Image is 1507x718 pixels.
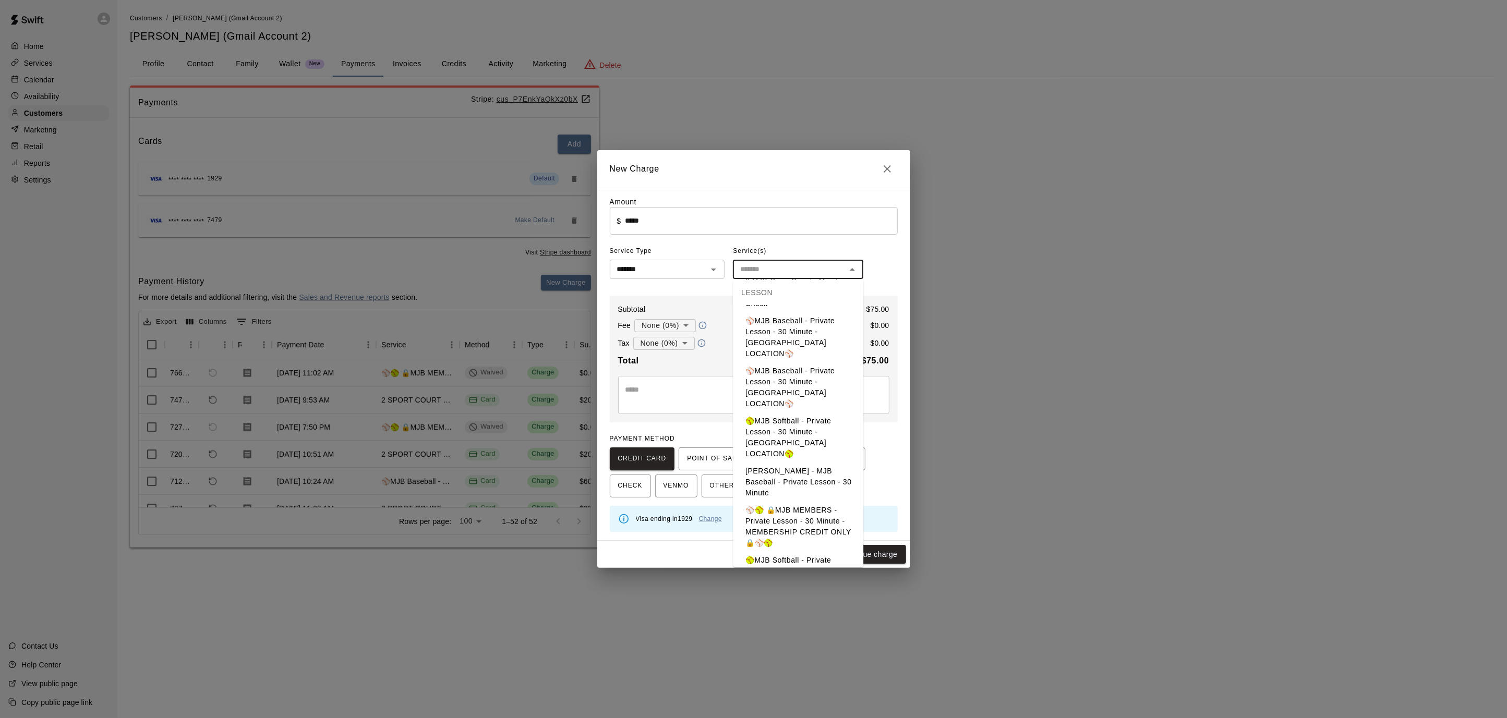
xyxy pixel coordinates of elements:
[733,362,863,412] li: ⚾️MJB Baseball - Private Lesson - 30 Minute - [GEOGRAPHIC_DATA] LOCATION⚾️
[610,198,637,206] label: Amount
[610,447,675,470] button: CREDIT CARD
[706,262,721,277] button: Open
[871,338,889,348] p: $ 0.00
[871,320,889,331] p: $ 0.00
[862,356,889,365] b: $ 75.00
[679,447,749,470] button: POINT OF SALE
[866,304,889,314] p: $ 75.00
[617,216,621,226] p: $
[699,515,722,522] a: Change
[610,435,675,442] span: PAYMENT METHOD
[845,545,906,564] button: Issue charge
[610,474,651,497] button: CHECK
[733,502,863,552] li: ⚾️🥎 🔒MJB MEMBERS - Private Lesson - 30 Minute - MEMBERSHIP CREDIT ONLY🔒⚾️🥎
[618,478,643,494] span: CHECK
[618,451,667,467] span: CREDIT CARD
[733,243,766,260] span: Service(s)
[597,150,910,188] h2: New Charge
[733,280,863,305] div: LESSON
[634,316,696,335] div: None (0%)
[655,474,697,497] button: VENMO
[610,243,725,260] span: Service Type
[618,320,631,331] p: Fee
[710,478,734,494] span: OTHER
[733,412,863,463] li: 🥎MJB Softball - Private Lesson - 30 Minute - [GEOGRAPHIC_DATA] LOCATION🥎
[702,474,743,497] button: OTHER
[618,338,630,348] p: Tax
[633,334,695,353] div: None (0%)
[618,304,646,314] p: Subtotal
[733,312,863,362] li: ⚾️MJB Baseball - Private Lesson - 30 Minute - [GEOGRAPHIC_DATA] LOCATION⚾️
[636,515,722,522] span: Visa ending in 1929
[877,159,898,179] button: Close
[618,356,639,365] b: Total
[733,552,863,602] li: 🥎MJB Softball - Private Lesson - 30 Minute - [GEOGRAPHIC_DATA] LOCATION🥎
[687,451,741,467] span: POINT OF SALE
[845,262,860,277] button: Close
[664,478,689,494] span: VENMO
[733,463,863,502] li: [PERSON_NAME] - MJB Baseball - Private Lesson - 30 Minute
